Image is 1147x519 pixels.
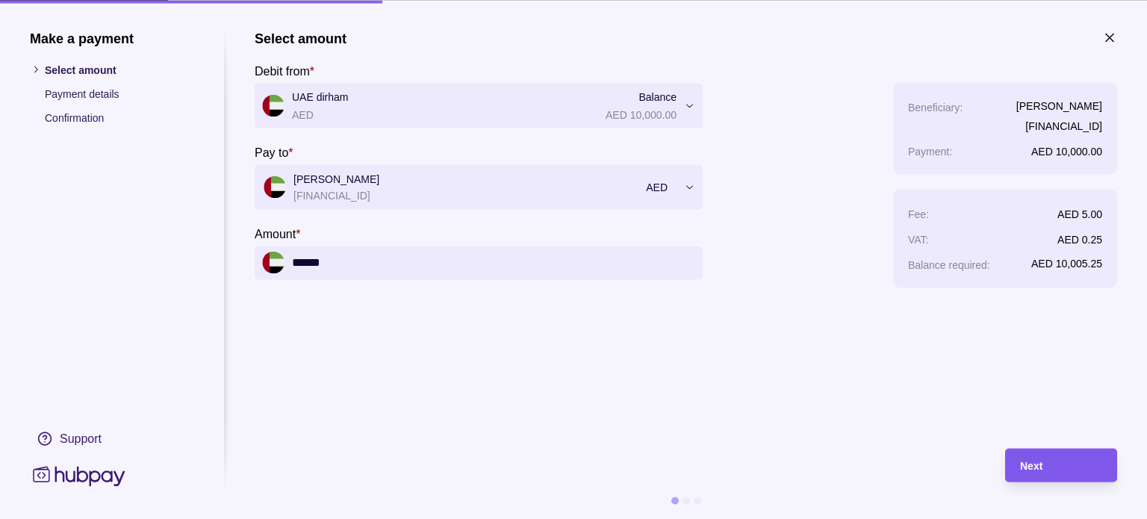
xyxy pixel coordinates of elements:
[30,423,194,454] a: Support
[264,175,286,198] img: ae
[255,64,310,77] p: Debit from
[262,252,285,274] img: ae
[908,208,929,220] p: Fee :
[1016,97,1102,114] p: [PERSON_NAME]
[908,101,963,113] p: Beneficiary :
[255,146,288,158] p: Pay to
[1031,145,1102,157] p: AED 10,000.00
[1016,117,1102,134] p: [FINANCIAL_ID]
[60,430,102,447] div: Support
[30,30,194,46] h1: Make a payment
[908,233,929,245] p: VAT :
[255,227,296,240] p: Amount
[1031,257,1102,269] p: AED 10,005.25
[1005,448,1117,482] button: Next
[255,224,300,242] label: Amount
[255,61,314,79] label: Debit from
[255,30,346,46] h1: Select amount
[1057,208,1102,220] p: AED 5.00
[45,61,194,78] p: Select amount
[45,109,194,125] p: Confirmation
[255,143,293,161] label: Pay to
[1057,233,1102,245] p: AED 0.25
[908,258,990,270] p: Balance required :
[293,170,638,187] p: [PERSON_NAME]
[292,246,695,279] input: amount
[45,85,194,102] p: Payment details
[1020,460,1042,472] span: Next
[908,145,952,157] p: Payment :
